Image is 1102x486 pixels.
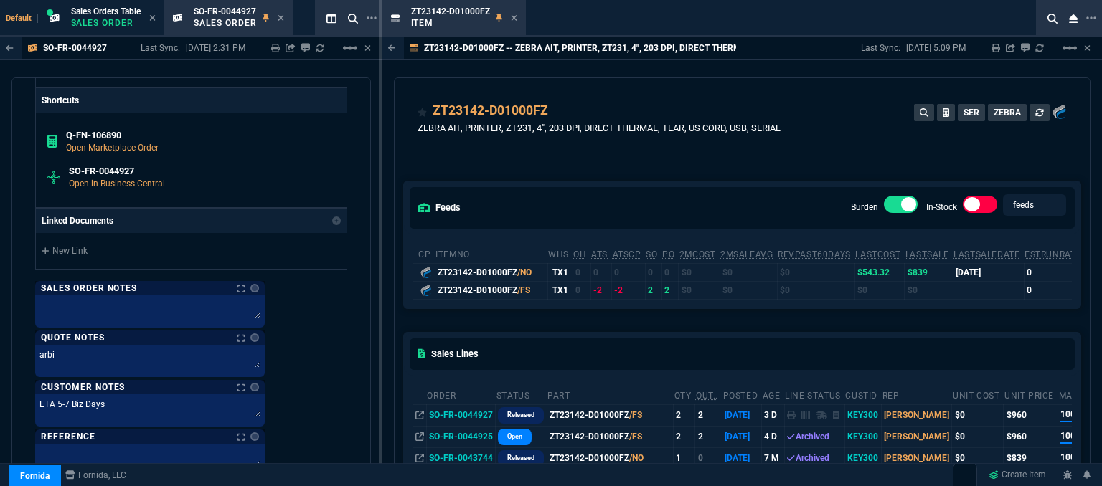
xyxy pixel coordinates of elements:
th: Status [496,384,547,405]
p: Quote Notes [41,332,105,343]
nx-icon: Back to Table [388,43,396,53]
td: -2 [612,281,646,299]
th: WHS [547,243,573,264]
td: $960 [1004,404,1058,426]
p: Open [507,431,522,442]
th: CustId [844,384,881,405]
p: Last Sync: [861,42,906,54]
td: 1 [674,447,695,469]
td: 0 [695,447,722,469]
div: Burden [884,196,918,219]
a: ZT23142-D01000FZ [433,101,548,120]
td: KEY300 [844,404,881,426]
div: Add to Watchlist [418,101,428,121]
th: cp [418,243,435,264]
td: SO-FR-0043744 [426,447,495,469]
th: Posted [722,384,762,405]
td: 2 [645,281,661,299]
td: $839 [1004,447,1058,469]
td: $0 [905,281,953,299]
p: [DATE] 5:09 PM [906,42,966,54]
nx-icon: Close Tab [511,13,517,24]
td: TX1 [547,281,573,299]
nx-icon: Close Tab [149,13,156,24]
td: ZT23142-D01000FZ [547,447,673,469]
span: /FS [629,432,642,442]
td: $839 [905,263,953,281]
p: Shortcuts [36,88,347,113]
abbr: The last SO Inv price. No time limit. (ignore zeros) [905,249,949,259]
td: 2 [674,426,695,447]
p: SO-FR-0044927 [43,42,107,54]
abbr: Avg cost of all PO invoices for 2 months (with burden) [679,249,716,259]
td: [PERSON_NAME] [882,404,952,426]
div: In-Stock [963,196,997,219]
td: $543.32 [854,263,904,281]
span: Sales Orders Table [71,6,141,16]
td: $0 [720,263,777,281]
abbr: Total units on open Purchase Orders [662,249,674,259]
td: 2 [661,281,679,299]
td: [PERSON_NAME] [882,426,952,447]
td: 0 [573,263,590,281]
a: New Link [42,244,341,257]
p: Last Sync: [141,42,186,54]
div: Archived [787,452,842,464]
div: $0 [955,409,1002,421]
td: 0 [661,263,679,281]
abbr: Total units in inventory. [573,249,586,259]
div: Archived [787,430,842,443]
div: ZT23142-D01000FZ [438,266,545,279]
p: Released [507,409,534,421]
span: /FS [517,285,530,295]
td: $0 [679,263,720,281]
td: SO-FR-0044927 [426,404,495,426]
span: /NO [517,267,532,277]
td: 2 [674,404,695,426]
th: ItemNo [435,243,547,264]
td: 0 [1024,281,1085,299]
p: Open Marketplace Order [66,141,335,154]
a: Hide Workbench [1084,42,1091,54]
h6: Q-FN-106890 [66,130,335,141]
td: KEY300 [844,447,881,469]
p: Open in Business Central [69,177,335,190]
p: ZEBRA AIT, PRINTER, ZT231, 4", 203 DPI, DIRECT THERMAL, TEAR, US CORD, USB, SERIAL [418,121,781,135]
th: Line Status [784,384,844,405]
p: Customer Notes [41,381,125,393]
td: 2 [695,404,722,426]
td: $0 [854,281,904,299]
h5: Sales Lines [418,347,479,361]
p: Linked Documents [42,214,113,227]
th: Margin [1058,384,1098,405]
nx-icon: Back to Table [6,43,14,53]
div: $0 [955,430,1002,443]
th: Unit Cost [952,384,1004,405]
abbr: Total units on open Sales Orders [646,249,657,259]
td: [DATE] [722,426,762,447]
nx-icon: Open New Tab [1086,11,1096,25]
p: Item [411,17,483,29]
span: ZT23142-D01000FZ [411,6,490,16]
abbr: Outstanding (To Ship) [696,391,718,401]
td: $0 [777,263,854,281]
span: Default [6,14,38,23]
td: 4 D [762,426,784,447]
abbr: The last purchase cost from PO Order (with burden) [855,249,900,259]
td: 0 [612,263,646,281]
p: Sales Order [71,17,141,29]
span: SO-FR-0044927 [194,6,256,16]
label: Burden [851,202,878,212]
th: age [762,384,784,405]
td: [DATE] [722,404,762,426]
td: 0 [573,281,590,299]
a: Hide Workbench [364,42,371,54]
a: msbcCompanyName [61,469,131,482]
nx-icon: Open In Opposite Panel [415,410,424,420]
mat-icon: Example home icon [1061,39,1078,57]
th: QTY [674,384,695,405]
p: [DATE] 2:31 PM [186,42,245,54]
h6: SO-FR-0044927 [69,166,335,177]
span: 100% [1060,429,1082,444]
